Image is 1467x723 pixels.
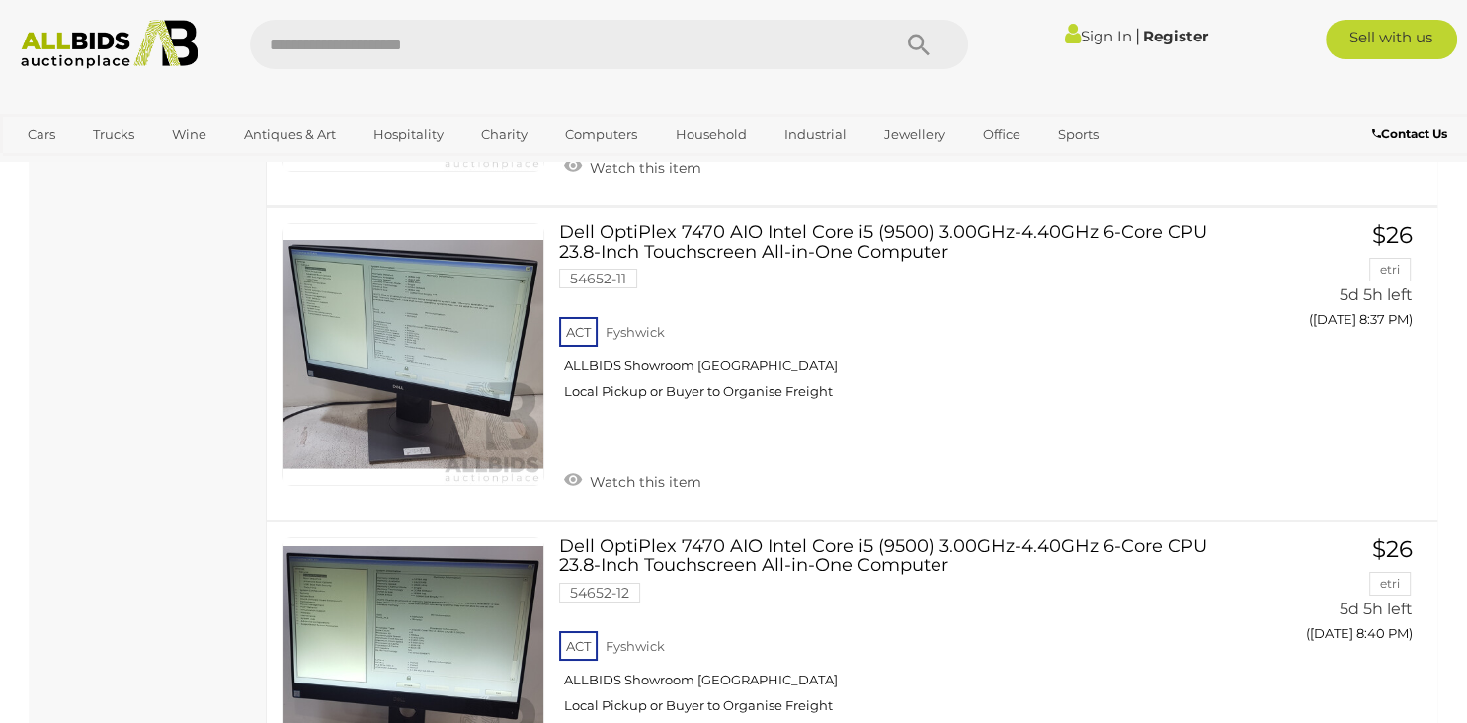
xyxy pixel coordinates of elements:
a: Contact Us [1372,123,1452,145]
a: Dell OptiPlex 7470 AIO Intel Core i5 (9500) 3.00GHz-4.40GHz 6-Core CPU 23.8-Inch Touchscreen All-... [574,223,1227,416]
span: Watch this item [585,159,701,177]
span: | [1135,25,1140,46]
span: $26 [1372,535,1413,563]
a: Watch this item [559,151,706,181]
b: Contact Us [1372,126,1447,141]
span: Watch this item [585,473,701,491]
a: Charity [468,119,540,151]
a: Hospitality [361,119,456,151]
a: Watch this item [559,465,706,495]
a: $26 etri 5d 5h left ([DATE] 8:40 PM) [1258,537,1419,653]
a: Sign In [1065,27,1132,45]
a: Sports [1045,119,1111,151]
a: Industrial [772,119,859,151]
a: Trucks [80,119,147,151]
a: Jewellery [871,119,958,151]
a: Cars [15,119,68,151]
a: [GEOGRAPHIC_DATA] [15,152,181,185]
a: Sell with us [1326,20,1458,59]
img: Allbids.com.au [11,20,208,69]
a: Wine [159,119,219,151]
a: Antiques & Art [231,119,349,151]
button: Search [869,20,968,69]
a: Register [1143,27,1208,45]
span: $26 [1372,221,1413,249]
a: Household [662,119,759,151]
a: Office [970,119,1033,151]
a: $26 etri 5d 5h left ([DATE] 8:37 PM) [1258,223,1419,339]
a: Computers [552,119,650,151]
